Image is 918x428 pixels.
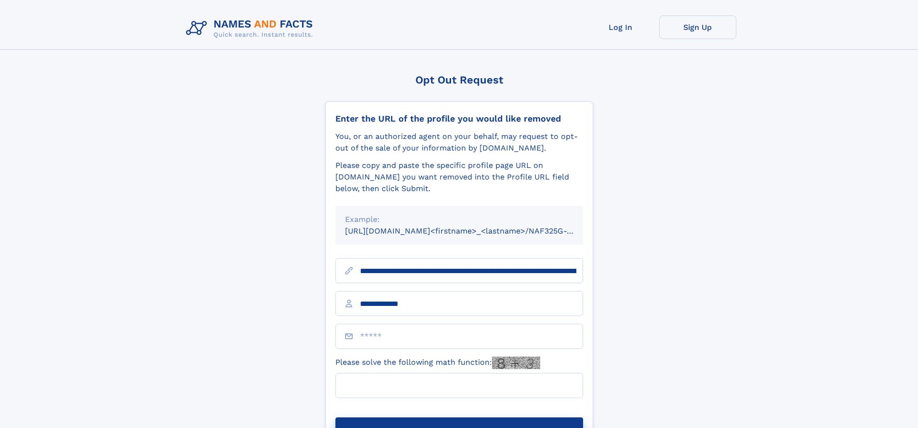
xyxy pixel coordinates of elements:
div: Enter the URL of the profile you would like removed [335,113,583,124]
div: Opt Out Request [325,74,593,86]
div: Example: [345,214,573,225]
img: Logo Names and Facts [182,15,321,41]
label: Please solve the following math function: [335,357,540,369]
div: Please copy and paste the specific profile page URL on [DOMAIN_NAME] you want removed into the Pr... [335,160,583,194]
a: Log In [582,15,659,39]
a: Sign Up [659,15,736,39]
small: [URL][DOMAIN_NAME]<firstname>_<lastname>/NAF325G-xxxxxxxx [345,226,601,235]
div: You, or an authorized agent on your behalf, may request to opt-out of the sale of your informatio... [335,131,583,154]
